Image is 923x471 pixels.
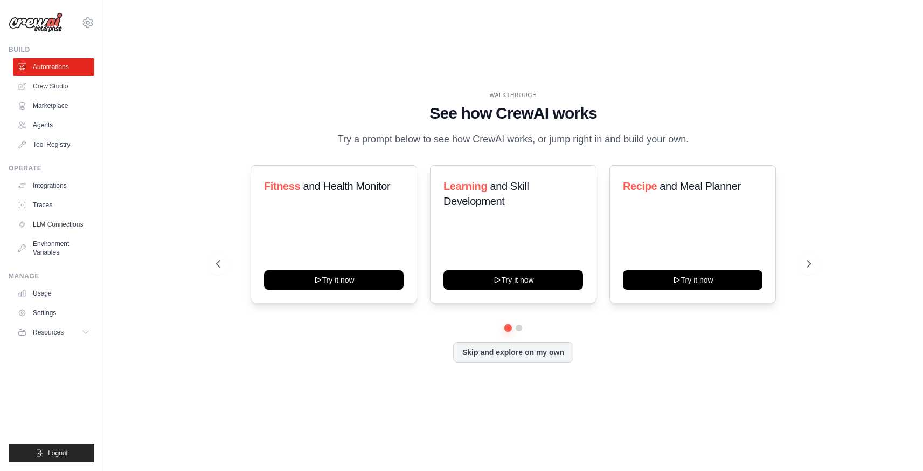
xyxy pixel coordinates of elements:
button: Logout [9,444,94,462]
a: Agents [13,117,94,134]
a: LLM Connections [13,216,94,233]
span: Recipe [623,180,657,192]
span: Fitness [264,180,300,192]
a: Tool Registry [13,136,94,153]
span: and Meal Planner [660,180,741,192]
button: Skip and explore on my own [453,342,573,363]
button: Try it now [623,270,762,290]
a: Automations [13,58,94,76]
a: Crew Studio [13,78,94,95]
span: and Health Monitor [303,180,390,192]
span: Logout [48,449,68,458]
a: Settings [13,304,94,322]
span: and Skill Development [443,180,529,207]
div: Build [9,45,94,54]
p: Try a prompt below to see how CrewAI works, or jump right in and build your own. [332,132,695,147]
div: Manage [9,272,94,281]
a: Environment Variables [13,235,94,261]
h1: See how CrewAI works [216,104,811,123]
button: Try it now [443,270,583,290]
span: Resources [33,328,64,337]
a: Usage [13,285,94,302]
a: Traces [13,196,94,214]
span: Learning [443,180,487,192]
div: WALKTHROUGH [216,91,811,99]
a: Integrations [13,177,94,194]
img: Logo [9,12,63,33]
button: Resources [13,324,94,341]
button: Try it now [264,270,404,290]
div: Operate [9,164,94,173]
a: Marketplace [13,97,94,114]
